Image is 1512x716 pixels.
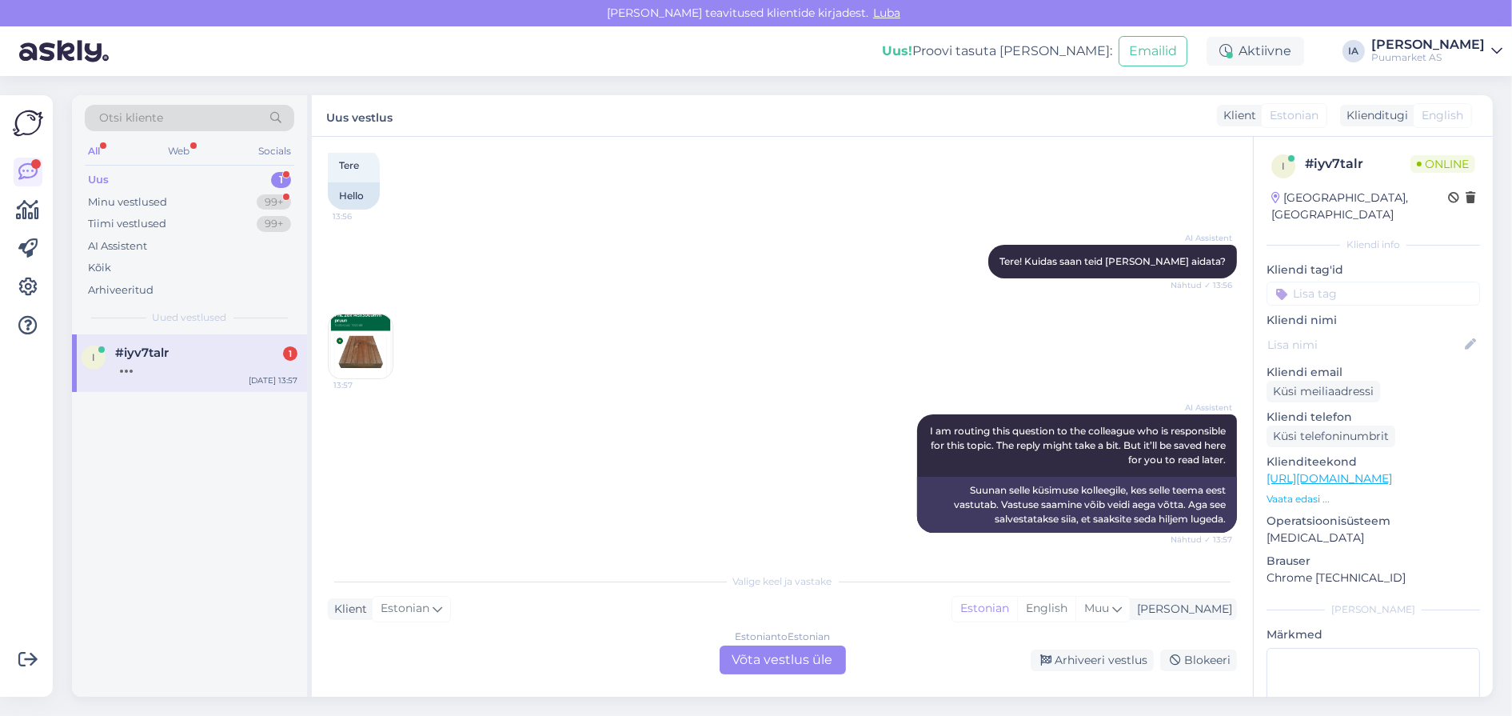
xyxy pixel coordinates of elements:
[1371,38,1485,51] div: [PERSON_NAME]
[88,216,166,232] div: Tiimi vestlused
[329,314,393,378] img: Attachment
[88,282,154,298] div: Arhiveeritud
[1267,454,1480,470] p: Klienditeekond
[1267,409,1480,426] p: Kliendi telefon
[1267,513,1480,530] p: Operatsioonisüsteem
[328,182,380,210] div: Hello
[1171,279,1232,291] span: Nähtud ✓ 13:56
[1282,160,1285,172] span: i
[1271,190,1448,223] div: [GEOGRAPHIC_DATA], [GEOGRAPHIC_DATA]
[917,477,1237,533] div: Suunan selle küsimuse kolleegile, kes selle teema eest vastutab. Vastuse saamine võib veidi aega ...
[88,172,109,188] div: Uus
[1017,597,1075,621] div: English
[328,601,367,618] div: Klient
[333,379,393,391] span: 13:57
[1267,262,1480,278] p: Kliendi tag'id
[99,110,163,126] span: Otsi kliente
[85,141,103,162] div: All
[1267,282,1480,306] input: Lisa tag
[381,600,429,618] span: Estonian
[1270,107,1319,124] span: Estonian
[1410,155,1475,173] span: Online
[1217,107,1256,124] div: Klient
[88,238,147,254] div: AI Assistent
[882,42,1112,61] div: Proovi tasuta [PERSON_NAME]:
[249,374,297,386] div: [DATE] 13:57
[868,6,905,20] span: Luba
[1084,601,1109,615] span: Muu
[283,346,297,361] div: 1
[1267,312,1480,329] p: Kliendi nimi
[1267,530,1480,546] p: [MEDICAL_DATA]
[153,310,227,325] span: Uued vestlused
[326,105,393,126] label: Uus vestlus
[1031,650,1154,671] div: Arhiveeri vestlus
[328,574,1237,589] div: Valige keel ja vastake
[1371,38,1502,64] a: [PERSON_NAME]Puumarket AS
[92,351,95,363] span: i
[13,108,43,138] img: Askly Logo
[1267,238,1480,252] div: Kliendi info
[1371,51,1485,64] div: Puumarket AS
[1267,381,1380,402] div: Küsi meiliaadressi
[999,255,1226,267] span: Tere! Kuidas saan teid [PERSON_NAME] aidata?
[257,216,291,232] div: 99+
[1267,553,1480,570] p: Brauser
[882,43,912,58] b: Uus!
[1160,650,1237,671] div: Blokeeri
[735,630,830,644] div: Estonian to Estonian
[339,159,359,171] span: Tere
[1342,40,1365,62] div: IA
[1267,471,1392,486] a: [URL][DOMAIN_NAME]
[1267,336,1462,354] input: Lisa nimi
[166,141,193,162] div: Web
[1267,364,1480,381] p: Kliendi email
[1131,601,1232,618] div: [PERSON_NAME]
[271,172,291,188] div: 1
[257,194,291,210] div: 99+
[1267,492,1480,506] p: Vaata edasi ...
[1267,602,1480,617] div: [PERSON_NAME]
[1267,626,1480,643] p: Märkmed
[1305,154,1410,174] div: # iyv7talr
[1119,36,1187,66] button: Emailid
[88,260,111,276] div: Kõik
[255,141,294,162] div: Socials
[115,346,169,360] span: #iyv7talr
[333,210,393,222] span: 13:56
[1267,570,1480,586] p: Chrome [TECHNICAL_ID]
[1172,402,1232,414] span: AI Assistent
[1207,37,1304,66] div: Aktiivne
[1422,107,1463,124] span: English
[1172,232,1232,244] span: AI Assistent
[1340,107,1408,124] div: Klienditugi
[930,425,1228,466] span: I am routing this question to the colleague who is responsible for this topic. The reply might ta...
[1171,534,1232,546] span: Nähtud ✓ 13:57
[952,597,1017,621] div: Estonian
[88,194,167,210] div: Minu vestlused
[1267,426,1395,447] div: Küsi telefoninumbrit
[720,646,846,674] div: Võta vestlus üle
